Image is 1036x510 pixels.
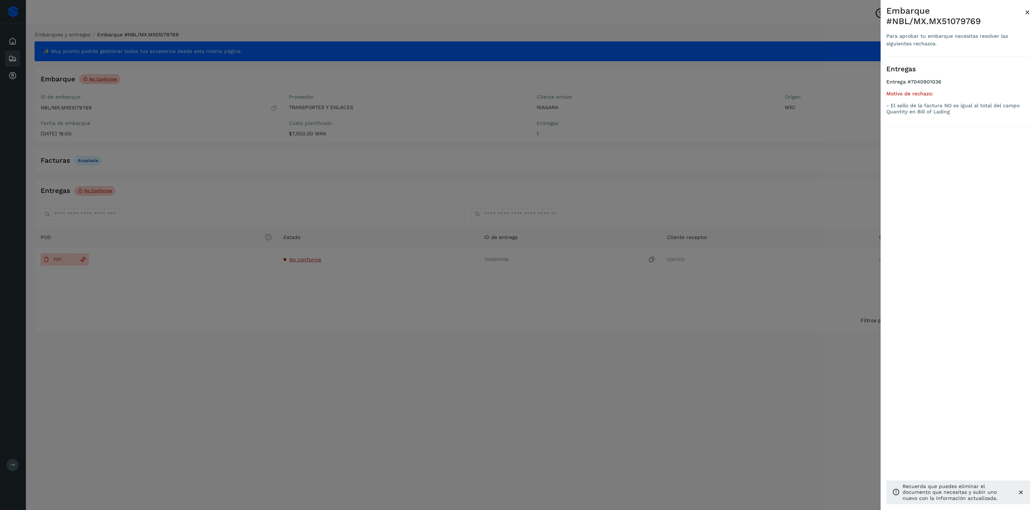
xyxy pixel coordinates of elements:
[886,6,1025,27] div: Embarque #NBL/MX.MX51079769
[903,483,1012,501] p: Recuerda que puedes eliminar el documento que necesitas y subir uno nuevo con la información actu...
[886,32,1025,48] div: Para aprobar tu embarque necesitas resolver las siguientes rechazos.
[886,103,1030,115] p: - El sello de la factura NO es igual al total del campo Quantity en Bill of Lading
[886,65,1030,73] h3: Entregas
[1025,6,1030,19] button: Close
[886,91,1030,97] h5: Motivo de rechazo:
[886,79,1030,91] h4: Entrega #7040901036
[1025,7,1030,17] span: ×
